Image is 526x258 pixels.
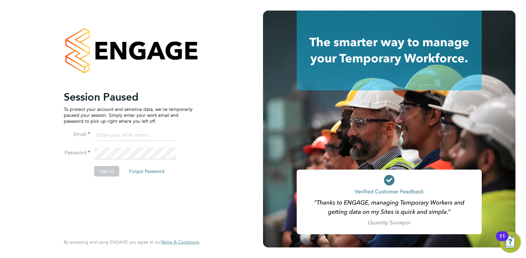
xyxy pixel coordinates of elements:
p: To protect your account and sensitive data, we've temporarily paused your session. Simply enter y... [64,106,193,124]
h2: Session Paused [64,90,193,104]
button: Open Resource Center, 11 new notifications [500,232,521,253]
a: Terms & Conditions [161,240,199,245]
button: Sign In [94,166,119,177]
button: Forgot Password [124,166,170,177]
div: 11 [499,236,505,245]
label: Email [64,131,90,138]
input: Enter your work email... [94,129,176,141]
span: By accessing and using ENGAGE you agree to our [64,239,199,245]
label: Password [64,149,90,156]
